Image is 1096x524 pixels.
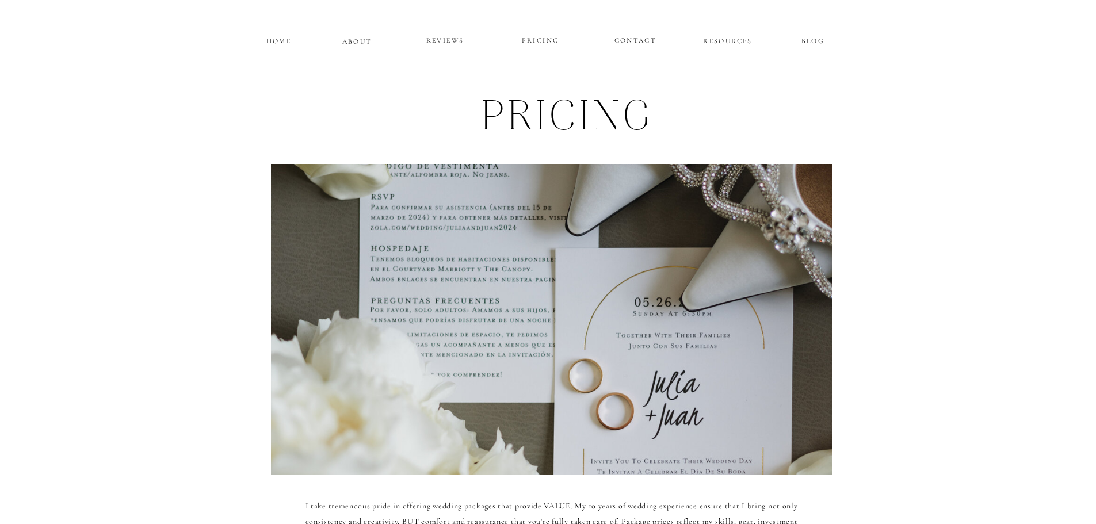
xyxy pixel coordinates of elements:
[702,35,754,44] a: RESOURCES
[411,34,480,48] a: REVIEWS
[787,35,839,44] a: BLOG
[265,35,293,44] a: HOME
[506,34,575,48] a: PRICING
[305,88,832,151] h1: pRICING
[614,34,656,44] a: CONTACT
[342,35,372,45] a: ABOUT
